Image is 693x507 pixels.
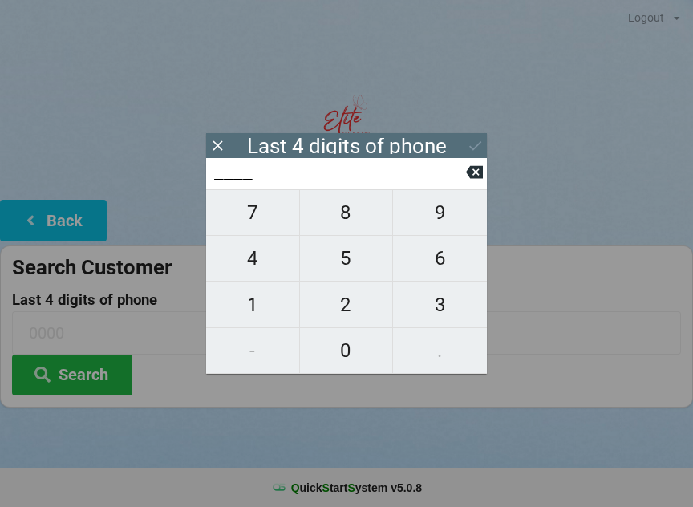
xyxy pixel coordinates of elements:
span: 0 [300,334,393,367]
button: 0 [300,328,394,374]
button: 1 [206,282,300,327]
span: 2 [300,288,393,322]
button: 6 [393,236,487,282]
button: 8 [300,189,394,236]
span: 8 [300,196,393,229]
button: 4 [206,236,300,282]
span: 9 [393,196,487,229]
button: 7 [206,189,300,236]
button: 5 [300,236,394,282]
button: 3 [393,282,487,327]
span: 5 [300,241,393,275]
button: 2 [300,282,394,327]
span: 7 [206,196,299,229]
span: 3 [393,288,487,322]
span: 4 [206,241,299,275]
div: Last 4 digits of phone [247,138,447,154]
button: 9 [393,189,487,236]
span: 6 [393,241,487,275]
span: 1 [206,288,299,322]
